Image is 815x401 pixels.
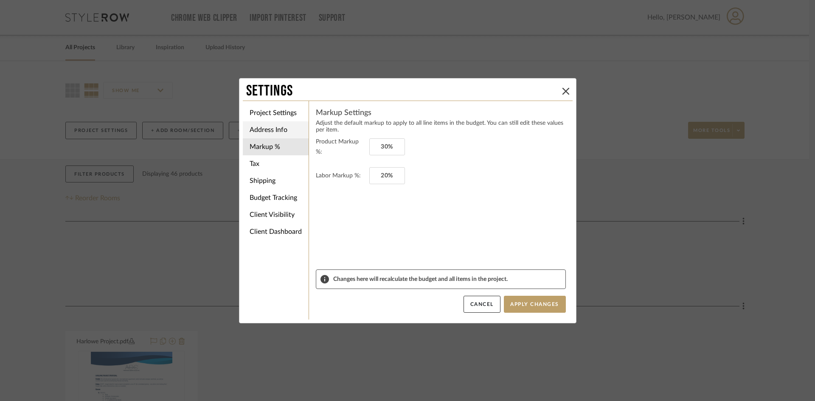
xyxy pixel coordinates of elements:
li: Client Visibility [243,206,309,223]
li: Shipping [243,172,309,189]
p: Adjust the default markup to apply to all line items in the budget. You can still edit these valu... [316,120,566,133]
label: Labor Markup %: [316,171,366,181]
span: Changes here will recalculate the budget and all items in the project. [333,276,561,283]
label: Product Markup %: [316,137,366,157]
button: Apply Changes [504,296,566,313]
li: Project Settings [243,104,309,121]
li: Address Info [243,121,309,138]
div: Settings [246,82,559,101]
li: Client Dashboard [243,223,309,240]
h4: Markup Settings [316,108,566,118]
li: Budget Tracking [243,189,309,206]
li: Markup % [243,138,309,155]
button: Cancel [464,296,500,313]
li: Tax [243,155,309,172]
